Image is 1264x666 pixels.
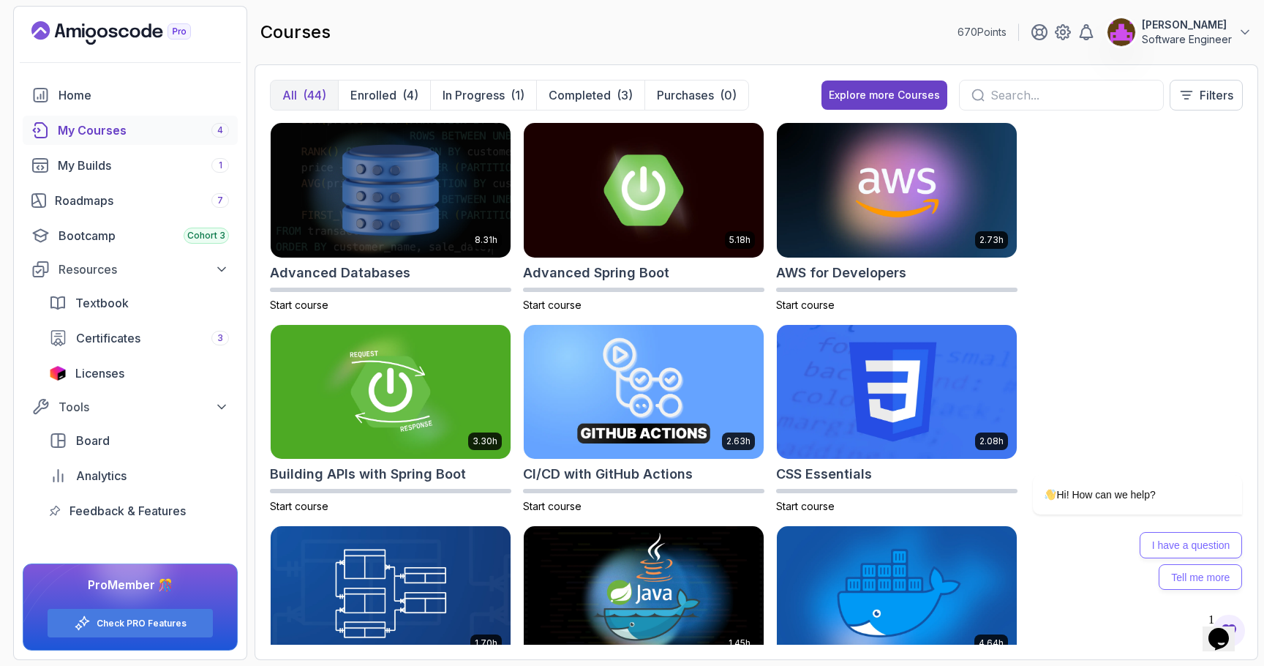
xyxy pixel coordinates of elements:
img: user profile image [1107,18,1135,46]
div: (3) [617,86,633,104]
img: Database Design & Implementation card [271,526,511,661]
span: 3 [217,332,223,344]
button: Explore more Courses [821,81,947,110]
button: Completed(3) [536,81,644,110]
p: Purchases [657,86,714,104]
p: 3.30h [473,435,497,447]
p: 670 Points [958,25,1007,40]
button: Purchases(0) [644,81,748,110]
p: 2.73h [979,234,1004,246]
p: Completed [549,86,611,104]
div: Explore more Courses [829,88,940,102]
div: Tools [59,398,229,416]
img: Docker for Java Developers card [524,526,764,661]
div: (0) [720,86,737,104]
a: feedback [40,496,238,525]
img: AWS for Developers card [777,123,1017,258]
h2: courses [260,20,331,44]
span: Certificates [76,329,140,347]
iframe: chat widget [1203,607,1249,651]
a: certificates [40,323,238,353]
div: (1) [511,86,524,104]
button: All(44) [271,81,338,110]
p: 1.70h [475,637,497,649]
button: Tools [23,394,238,420]
button: user profile image[PERSON_NAME]Software Engineer [1107,18,1252,47]
a: licenses [40,359,238,388]
h2: Building APIs with Spring Boot [270,464,466,484]
button: Filters [1170,80,1243,111]
div: (44) [303,86,326,104]
h2: Advanced Spring Boot [523,263,669,283]
p: Enrolled [350,86,396,104]
img: Advanced Databases card [271,123,511,258]
span: Start course [776,299,835,311]
h2: Advanced Databases [270,263,410,283]
span: Feedback & Features [69,502,186,520]
img: CSS Essentials card [777,325,1017,460]
p: All [282,86,297,104]
span: Board [76,432,110,449]
img: Advanced Spring Boot card [524,123,764,258]
a: courses [23,116,238,145]
div: My Builds [58,157,229,174]
img: CI/CD with GitHub Actions card [524,325,764,460]
p: 5.18h [729,234,750,246]
p: 8.31h [475,234,497,246]
div: Bootcamp [59,227,229,244]
input: Search... [990,86,1151,104]
a: textbook [40,288,238,318]
img: Docker For Professionals card [777,526,1017,661]
iframe: chat widget [986,343,1249,600]
span: 4 [217,124,223,136]
span: Analytics [76,467,127,484]
div: Resources [59,261,229,278]
span: Start course [523,500,582,512]
span: Start course [270,299,328,311]
div: My Courses [58,121,229,139]
a: roadmaps [23,186,238,215]
p: 2.08h [979,435,1004,447]
span: Cohort 3 [187,230,225,242]
span: Start course [776,500,835,512]
p: In Progress [443,86,505,104]
button: Check PRO Features [47,608,214,638]
p: [PERSON_NAME] [1142,18,1232,32]
div: Home [59,86,229,104]
a: analytics [40,461,238,490]
span: Start course [270,500,328,512]
img: jetbrains icon [49,366,67,381]
span: Start course [523,299,582,311]
a: home [23,81,238,110]
h2: CSS Essentials [776,464,872,484]
a: board [40,426,238,455]
a: Landing page [31,21,225,45]
button: Resources [23,256,238,283]
span: 7 [217,195,223,206]
p: Software Engineer [1142,32,1232,47]
h2: CI/CD with GitHub Actions [523,464,693,484]
h2: AWS for Developers [776,263,906,283]
button: Enrolled(4) [338,81,430,110]
p: 2.63h [726,435,750,447]
span: Licenses [75,364,124,382]
button: In Progress(1) [430,81,536,110]
a: Check PRO Features [97,618,187,629]
div: Roadmaps [55,192,229,209]
div: (4) [402,86,418,104]
p: Filters [1200,86,1233,104]
span: 1 [219,160,222,171]
a: bootcamp [23,221,238,250]
span: Textbook [75,294,129,312]
a: builds [23,151,238,180]
p: 4.64h [979,637,1004,649]
img: Building APIs with Spring Boot card [271,325,511,460]
p: 1.45h [729,637,750,649]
